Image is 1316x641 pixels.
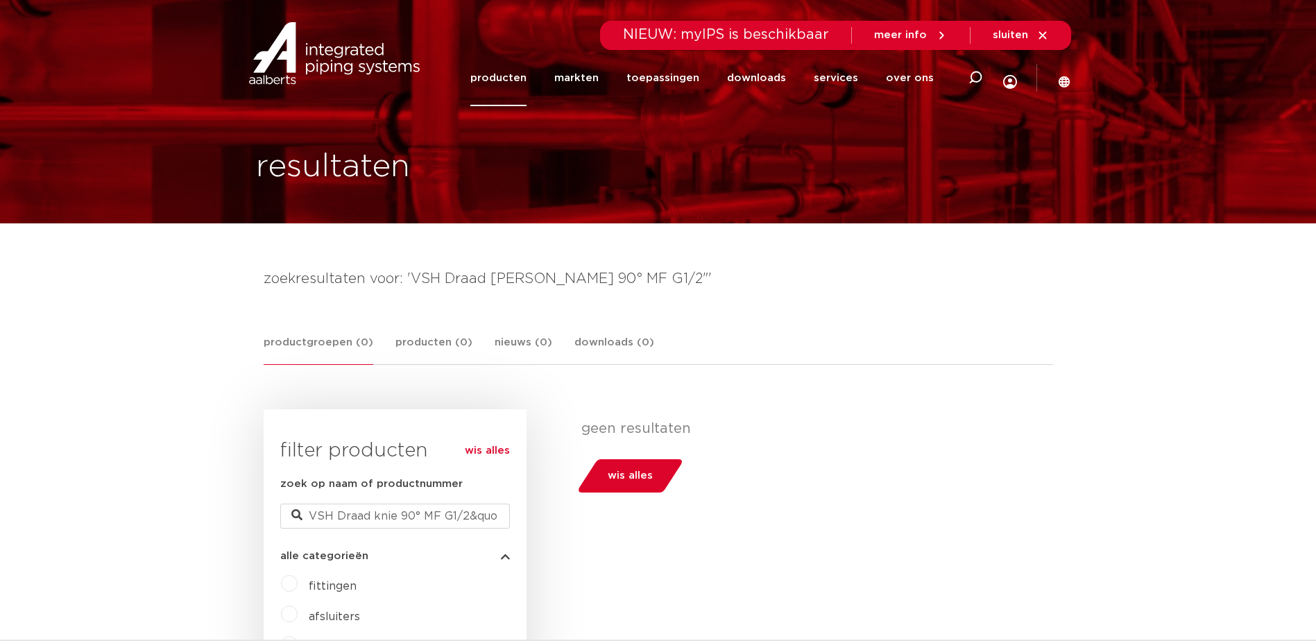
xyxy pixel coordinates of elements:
[727,50,786,106] a: downloads
[280,504,510,529] input: zoeken
[1003,46,1017,110] div: my IPS
[874,30,927,40] span: meer info
[581,420,1043,437] p: geen resultaten
[814,50,858,106] a: services
[608,465,653,487] span: wis alles
[993,30,1028,40] span: sluiten
[280,551,368,561] span: alle categorieën
[280,551,510,561] button: alle categorieën
[993,29,1049,42] a: sluiten
[470,50,934,106] nav: Menu
[395,334,472,364] a: producten (0)
[495,334,552,364] a: nieuws (0)
[280,437,510,465] h3: filter producten
[465,443,510,459] a: wis alles
[309,581,357,592] a: fittingen
[264,268,1053,290] h4: zoekresultaten voor: 'VSH Draad [PERSON_NAME] 90° MF G1/2"'
[886,50,934,106] a: over ons
[574,334,654,364] a: downloads (0)
[626,50,699,106] a: toepassingen
[874,29,948,42] a: meer info
[256,145,410,189] h1: resultaten
[264,334,373,365] a: productgroepen (0)
[623,28,829,42] span: NIEUW: myIPS is beschikbaar
[554,50,599,106] a: markten
[470,50,527,106] a: producten
[309,611,360,622] a: afsluiters
[280,476,463,493] label: zoek op naam of productnummer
